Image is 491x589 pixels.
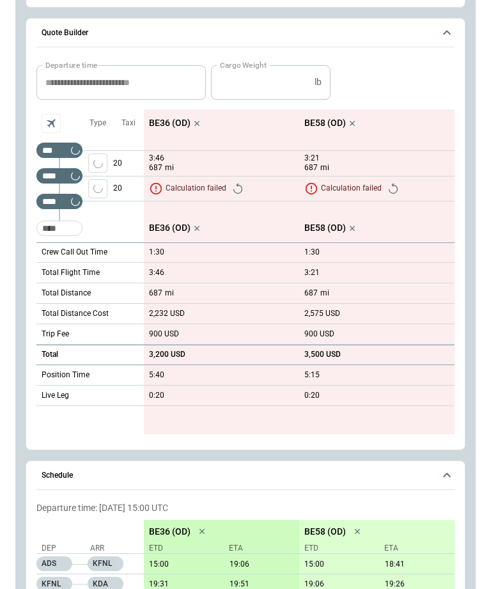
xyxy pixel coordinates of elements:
p: BE58 (OD) [304,526,346,537]
p: 2,575 USD [304,309,340,318]
p: 687 [149,162,162,173]
p: 09/22/2025 [299,560,375,569]
span: Type of sector [88,179,107,198]
div: Not found [36,168,82,184]
p: Dep [42,543,86,554]
div: scrollable content [144,109,455,434]
p: 09/22/2025 [299,579,375,589]
p: 3,500 USD [304,350,341,359]
h6: Quote Builder [42,29,88,37]
span: Type of sector [88,153,107,173]
p: Total Distance [42,288,91,299]
div: Quote Builder [36,65,455,434]
button: left aligned [88,153,107,173]
p: Arr [90,543,135,554]
span: Retry [384,180,402,198]
p: 3:21 [304,268,320,278]
p: KFNL [88,556,123,571]
button: left aligned [88,179,107,198]
p: Taxi [121,118,136,129]
p: 2,232 USD [149,309,185,318]
p: Total Flight Time [42,267,100,278]
p: BE58 (OD) [304,223,346,233]
span: Aircraft selection [42,114,61,133]
p: 0:20 [304,391,320,400]
p: BE36 (OD) [149,118,191,129]
p: BE36 (OD) [149,223,191,233]
label: Departure time [45,59,98,70]
p: Position Time [42,370,90,381]
button: Quote Builder [36,19,455,48]
p: 687 [304,162,318,173]
p: 900 USD [304,329,334,339]
p: 1:30 [149,247,164,257]
button: Schedule [36,461,455,491]
p: 09/22/2025 [144,560,219,569]
p: Type [90,118,106,129]
p: Departure time: [DATE] 15:00 UTC [36,503,455,514]
p: 09/22/2025 [380,560,455,569]
p: mi [320,288,329,299]
p: Crew Call Out Time [42,247,107,258]
p: 20 [113,177,144,201]
p: 3:46 [149,153,164,163]
p: ETA [379,543,449,554]
p: 5:15 [304,370,320,380]
p: 687 [304,288,318,298]
p: mi [165,288,174,299]
p: 09/22/2025 [144,579,219,589]
p: 3,200 USD [149,350,185,359]
p: 900 USD [149,329,179,339]
input: Choose date, selected date is Sep 22, 2025 [36,65,197,99]
p: Calculation failed [321,184,382,192]
p: Total Distance Cost [42,308,109,319]
p: 0:20 [149,391,164,400]
p: Live Leg [42,390,69,401]
p: BE36 (OD) [149,526,191,537]
p: ETD [304,543,374,554]
p: 3:21 [304,153,320,163]
p: Trip Fee [42,329,69,340]
p: mi [165,162,174,173]
h6: Schedule [42,471,73,480]
p: 1:30 [304,247,320,257]
p: 09/22/2025 [224,579,300,589]
div: Not found [36,194,82,209]
p: 09/22/2025 [224,560,300,569]
p: mi [320,162,329,173]
p: 5:40 [149,370,164,380]
span: Retry [229,180,247,198]
p: 09/22/2025 [380,579,455,589]
p: 3:46 [149,268,164,278]
p: BE58 (OD) [304,118,346,129]
p: 20 [113,151,144,176]
div: Too short [36,221,82,236]
p: 687 [149,288,162,298]
p: ADS [36,556,72,571]
div: Not found [36,143,82,158]
p: lb [315,77,322,88]
label: Cargo Weight [220,59,267,70]
h6: Total [42,350,58,359]
p: ETD [149,543,219,554]
p: Calculation failed [166,184,226,192]
p: ETA [224,543,294,554]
